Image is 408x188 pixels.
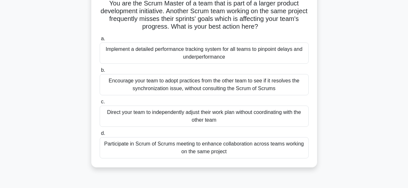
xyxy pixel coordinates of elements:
span: a. [101,36,105,41]
div: Participate in Scrum of Scrums meeting to enhance collaboration across teams working on the same ... [100,137,309,158]
div: Direct your team to independently adjust their work plan without coordinating with the other team [100,106,309,127]
span: d. [101,130,105,136]
span: c. [101,99,105,104]
div: Implement a detailed performance tracking system for all teams to pinpoint delays and underperfor... [100,42,309,64]
span: b. [101,67,105,73]
div: Encourage your team to adopt practices from the other team to see if it resolves the synchronizat... [100,74,309,95]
